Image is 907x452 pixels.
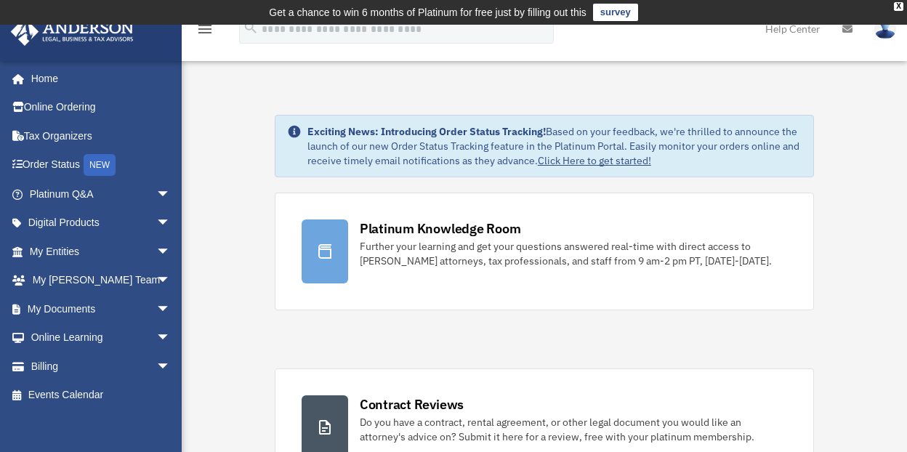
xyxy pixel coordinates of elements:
[360,415,787,444] div: Do you have a contract, rental agreement, or other legal document you would like an attorney's ad...
[10,381,193,410] a: Events Calendar
[156,323,185,353] span: arrow_drop_down
[10,121,193,150] a: Tax Organizers
[156,266,185,296] span: arrow_drop_down
[874,18,896,39] img: User Pic
[10,352,193,381] a: Billingarrow_drop_down
[307,125,546,138] strong: Exciting News: Introducing Order Status Tracking!
[10,93,193,122] a: Online Ordering
[10,209,193,238] a: Digital Productsarrow_drop_down
[156,179,185,209] span: arrow_drop_down
[196,25,214,38] a: menu
[10,179,193,209] a: Platinum Q&Aarrow_drop_down
[10,150,193,180] a: Order StatusNEW
[593,4,638,21] a: survey
[10,237,193,266] a: My Entitiesarrow_drop_down
[10,323,193,352] a: Online Learningarrow_drop_down
[10,294,193,323] a: My Documentsarrow_drop_down
[360,219,521,238] div: Platinum Knowledge Room
[156,209,185,238] span: arrow_drop_down
[84,154,116,176] div: NEW
[894,2,903,11] div: close
[243,20,259,36] i: search
[156,294,185,324] span: arrow_drop_down
[7,17,138,46] img: Anderson Advisors Platinum Portal
[538,154,651,167] a: Click Here to get started!
[156,237,185,267] span: arrow_drop_down
[307,124,802,168] div: Based on your feedback, we're thrilled to announce the launch of our new Order Status Tracking fe...
[156,352,185,382] span: arrow_drop_down
[10,64,185,93] a: Home
[275,193,814,310] a: Platinum Knowledge Room Further your learning and get your questions answered real-time with dire...
[196,20,214,38] i: menu
[10,266,193,295] a: My [PERSON_NAME] Teamarrow_drop_down
[360,239,787,268] div: Further your learning and get your questions answered real-time with direct access to [PERSON_NAM...
[360,395,464,413] div: Contract Reviews
[269,4,586,21] div: Get a chance to win 6 months of Platinum for free just by filling out this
